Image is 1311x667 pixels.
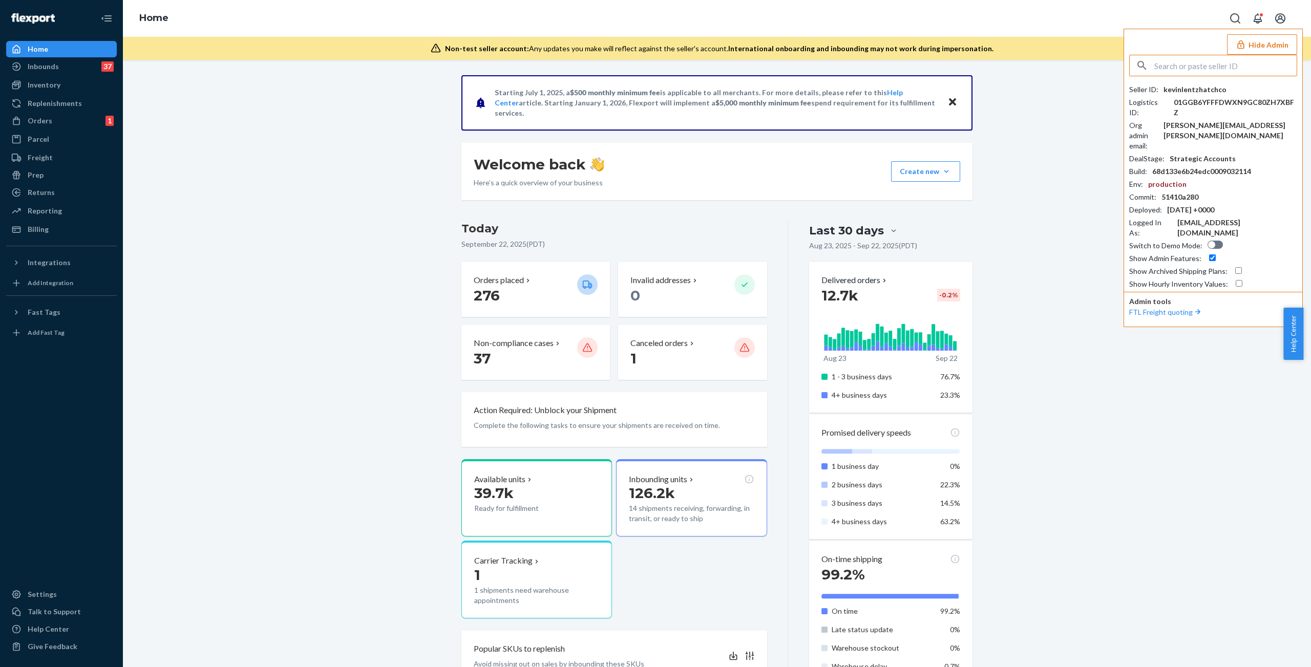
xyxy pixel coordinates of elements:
div: Add Fast Tag [28,328,65,337]
input: Search or paste seller ID [1154,55,1297,76]
a: Home [139,12,168,24]
span: International onboarding and inbounding may not work during impersonation. [728,44,993,53]
a: Parcel [6,131,117,147]
div: Parcel [28,134,49,144]
div: Last 30 days [809,223,884,239]
p: 3 business days [832,498,933,508]
a: Inbounds37 [6,58,117,75]
p: 4+ business days [832,517,933,527]
span: 76.7% [940,372,960,381]
span: 276 [474,287,500,304]
p: Warehouse stockout [832,643,933,653]
div: kevinlentzhatchco [1164,84,1227,95]
div: Freight [28,153,53,163]
h3: Today [461,221,767,237]
p: Orders placed [474,274,524,286]
span: 63.2% [940,517,960,526]
a: Home [6,41,117,57]
div: Logistics ID : [1129,97,1169,118]
button: Delivered orders [821,274,889,286]
ol: breadcrumbs [131,4,177,33]
div: Env : [1129,179,1143,189]
p: September 22, 2025 ( PDT ) [461,239,767,249]
a: FTL Freight quoting [1129,308,1203,316]
button: Carrier Tracking11 shipments need warehouse appointments [461,541,612,618]
a: Replenishments [6,95,117,112]
span: 99.2% [940,607,960,615]
a: Reporting [6,203,117,219]
div: Logged In As : [1129,218,1172,238]
a: Prep [6,167,117,183]
p: 1 business day [832,461,933,471]
img: Flexport logo [11,13,55,24]
p: 1 - 3 business days [832,372,933,382]
p: 2 business days [832,480,933,490]
span: 37 [474,350,491,367]
p: Canceled orders [630,337,688,349]
a: Freight [6,149,117,166]
div: Integrations [28,257,71,268]
div: production [1148,179,1187,189]
div: Show Hourly Inventory Values : [1129,279,1228,289]
p: On-time shipping [821,553,882,565]
div: -0.2 % [937,289,960,302]
div: Commit : [1129,192,1156,202]
a: Talk to Support [6,604,117,620]
button: Canceled orders 1 [618,325,767,380]
p: Available units [474,474,525,485]
div: Give Feedback [28,641,77,652]
div: Settings [28,589,57,599]
div: Orders [28,116,52,126]
div: Show Admin Features : [1129,253,1201,264]
div: Reporting [28,206,62,216]
div: Prep [28,170,44,180]
a: Settings [6,586,117,603]
div: Talk to Support [28,607,81,617]
p: 14 shipments receiving, forwarding, in transit, or ready to ship [629,503,754,524]
button: Integrations [6,254,117,271]
div: Inventory [28,80,60,90]
a: Billing [6,221,117,238]
button: Non-compliance cases 37 [461,325,610,380]
div: [PERSON_NAME][EMAIL_ADDRESS][PERSON_NAME][DOMAIN_NAME] [1164,120,1297,141]
div: 68d133e6b24edc0009032114 [1152,166,1251,177]
button: Available units39.7kReady for fulfillment [461,459,612,537]
div: 01GGB6YFFFDWXN9GC80ZH7XBFZ [1174,97,1297,118]
button: Help Center [1283,308,1303,360]
p: Sep 22 [936,353,958,363]
span: $500 monthly minimum fee [570,88,660,97]
button: Create new [891,161,960,182]
button: Inbounding units126.2k14 shipments receiving, forwarding, in transit, or ready to ship [616,459,767,537]
h1: Welcome back [474,155,604,174]
div: [DATE] +0000 [1167,205,1214,215]
div: Seller ID : [1129,84,1158,95]
div: Inbounds [28,61,59,72]
p: Complete the following tasks to ensure your shipments are received on time. [474,420,755,431]
button: Open account menu [1270,8,1291,29]
p: Action Required: Unblock your Shipment [474,404,617,416]
span: 14.5% [940,499,960,507]
button: Fast Tags [6,304,117,320]
p: Aug 23 [823,353,847,363]
img: hand-wave emoji [590,157,604,171]
a: Help Center [6,621,117,637]
div: Fast Tags [28,307,60,317]
span: 1 [474,566,480,584]
p: Admin tools [1129,296,1297,307]
div: Help Center [28,624,69,634]
p: 1 shipments need warehouse appointments [474,585,599,606]
p: Invalid addresses [630,274,691,286]
p: Carrier Tracking [474,555,533,567]
p: Inbounding units [629,474,687,485]
button: Give Feedback [6,638,117,655]
span: $5,000 monthly minimum fee [715,98,811,107]
div: 51410a280 [1161,192,1198,202]
div: Home [28,44,48,54]
div: DealStage : [1129,154,1165,164]
div: 1 [105,116,114,126]
a: Add Fast Tag [6,325,117,341]
p: Late status update [832,625,933,635]
a: Orders1 [6,113,117,129]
